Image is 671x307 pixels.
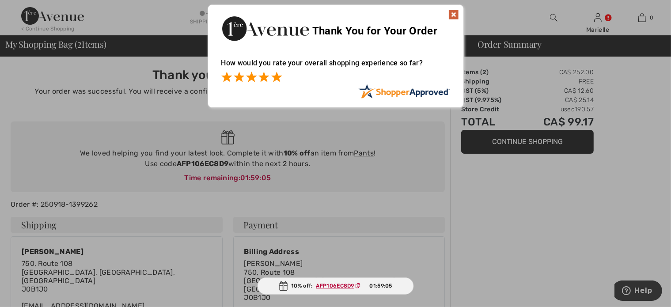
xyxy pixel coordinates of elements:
[221,50,450,84] div: How would you rate your overall shopping experience so far?
[221,14,310,43] img: Thank You for Your Order
[448,9,459,20] img: x
[257,277,414,295] div: 10% off:
[279,281,288,291] img: Gift.svg
[312,25,437,37] span: Thank You for Your Order
[20,6,38,14] span: Help
[316,283,354,289] ins: AFP106EC8D9
[369,282,392,290] span: 01:59:05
